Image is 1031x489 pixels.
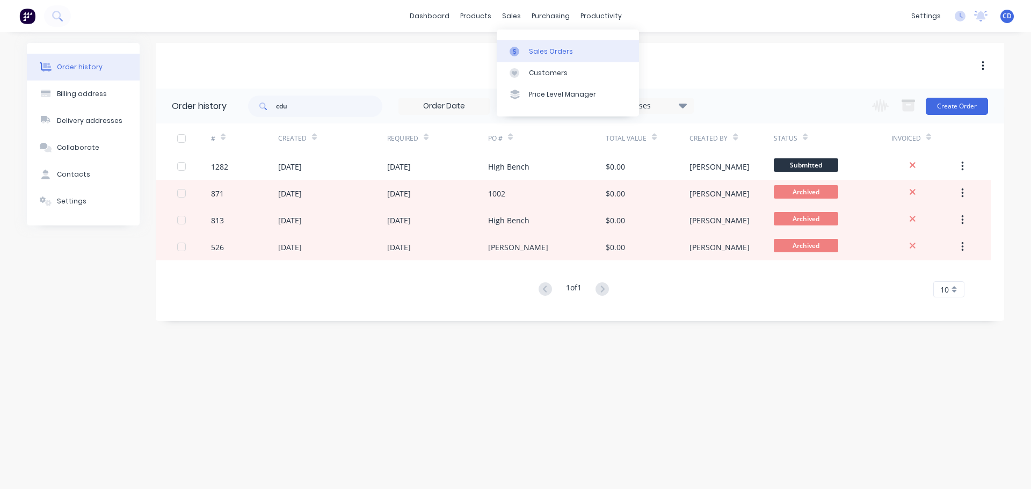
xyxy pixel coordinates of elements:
div: Order history [57,62,103,72]
span: Archived [774,185,838,199]
div: HIgh Bench [488,161,529,172]
div: [PERSON_NAME] [689,188,750,199]
div: [DATE] [387,215,411,226]
button: Delivery addresses [27,107,140,134]
span: Archived [774,239,838,252]
div: [PERSON_NAME] [488,242,548,253]
div: 29 Statuses [603,100,693,112]
div: Invoiced [891,123,959,153]
span: Submitted [774,158,838,172]
div: PO # [488,134,503,143]
div: Billing address [57,89,107,99]
div: Status [774,123,891,153]
div: Created By [689,123,773,153]
span: Archived [774,212,838,225]
button: Create Order [926,98,988,115]
div: Created [278,134,307,143]
button: Order history [27,54,140,81]
a: dashboard [404,8,455,24]
div: Invoiced [891,134,921,143]
div: Total Value [606,134,647,143]
div: # [211,123,278,153]
div: 1282 [211,161,228,172]
div: 1002 [488,188,505,199]
div: purchasing [526,8,575,24]
div: settings [906,8,946,24]
div: [DATE] [387,161,411,172]
div: [DATE] [278,242,302,253]
div: products [455,8,497,24]
img: Factory [19,8,35,24]
div: 813 [211,215,224,226]
div: Total Value [606,123,689,153]
div: 526 [211,242,224,253]
div: [DATE] [278,215,302,226]
button: Collaborate [27,134,140,161]
div: [DATE] [278,161,302,172]
a: Price Level Manager [497,84,639,105]
div: $0.00 [606,215,625,226]
a: Sales Orders [497,40,639,62]
button: Settings [27,188,140,215]
div: Delivery addresses [57,116,122,126]
div: Order history [172,100,227,113]
div: High Bench [488,215,529,226]
div: [DATE] [278,188,302,199]
div: 1 of 1 [566,282,582,297]
div: [PERSON_NAME] [689,215,750,226]
div: Created By [689,134,728,143]
div: Price Level Manager [529,90,596,99]
div: [DATE] [387,188,411,199]
a: Customers [497,62,639,84]
div: [PERSON_NAME] [689,161,750,172]
div: Collaborate [57,143,99,152]
div: Required [387,123,488,153]
span: CD [1003,11,1012,21]
div: Settings [57,196,86,206]
div: [PERSON_NAME] [689,242,750,253]
div: Contacts [57,170,90,179]
div: Sales Orders [529,47,573,56]
input: Search... [276,96,382,117]
div: Customers [529,68,568,78]
span: 10 [940,284,949,295]
div: $0.00 [606,242,625,253]
div: [DATE] [387,242,411,253]
div: $0.00 [606,188,625,199]
button: Contacts [27,161,140,188]
button: Billing address [27,81,140,107]
div: Required [387,134,418,143]
div: # [211,134,215,143]
div: 871 [211,188,224,199]
input: Order Date [399,98,489,114]
div: Status [774,134,797,143]
div: Created [278,123,387,153]
div: $0.00 [606,161,625,172]
div: productivity [575,8,627,24]
div: sales [497,8,526,24]
div: PO # [488,123,606,153]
